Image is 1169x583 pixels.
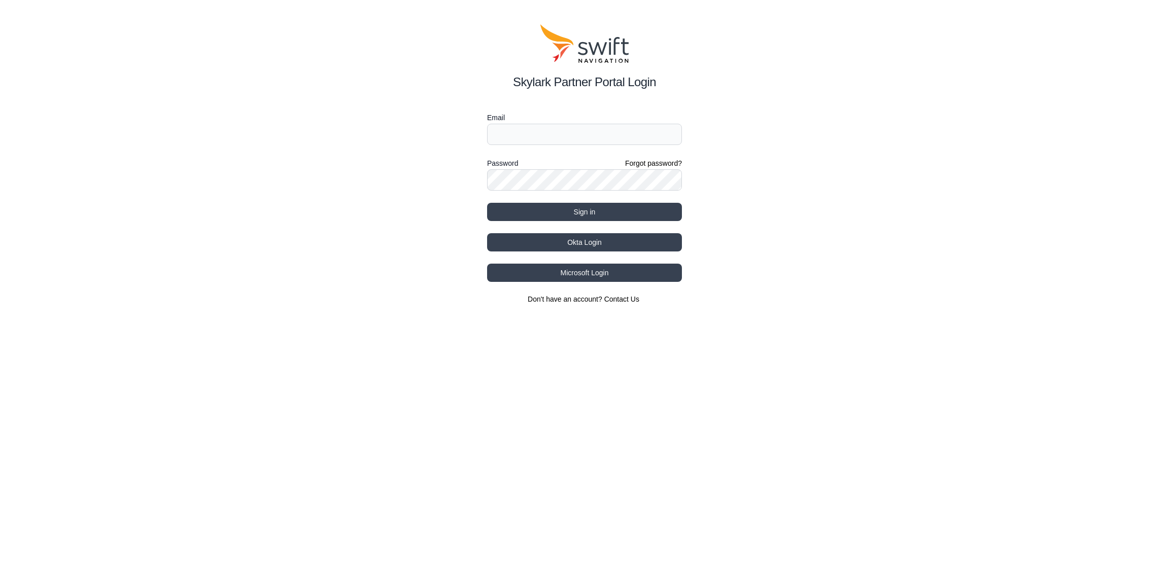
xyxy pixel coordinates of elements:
section: Don't have an account? [487,294,682,304]
button: Sign in [487,203,682,221]
a: Contact Us [604,295,639,303]
button: Okta Login [487,233,682,251]
label: Password [487,157,518,169]
button: Microsoft Login [487,264,682,282]
a: Forgot password? [625,158,682,168]
label: Email [487,112,682,124]
h2: Skylark Partner Portal Login [487,73,682,91]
